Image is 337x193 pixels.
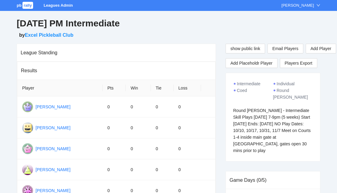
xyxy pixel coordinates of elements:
h2: [DATE] PM Intermediate [17,17,320,30]
a: [PERSON_NAME] [36,188,70,193]
td: 0 [174,159,201,180]
a: Leagues Admin [44,3,73,8]
button: Add Player [306,44,336,53]
td: 0 [103,96,126,117]
td: 0 [151,159,174,180]
h5: by [19,32,320,39]
td: 0 [103,159,126,180]
span: pb [17,3,22,8]
span: show public link [230,45,260,52]
a: Excel Pickleball Club [25,32,73,38]
a: [PERSON_NAME] [36,104,70,109]
td: 0 [174,117,201,138]
button: Add Placeholdr Player [226,58,277,68]
td: 0 [126,117,151,138]
th: Pts [103,80,126,96]
a: [PERSON_NAME] [36,167,70,172]
a: pbrally [17,3,34,8]
div: Game Days (0/5) [230,171,316,189]
td: 0 [174,96,201,117]
img: Gravatar for anna wiatt@gmail.com [22,122,33,133]
span: Individual [277,81,294,86]
th: Loss [174,80,201,96]
span: Add Player [311,45,331,52]
a: Players Export [280,58,317,68]
th: Player [17,80,103,96]
span: Players Export [285,59,312,68]
td: 0 [151,138,174,159]
div: Results [21,62,212,79]
img: Gravatar for alice mayer@gmail.com [22,101,33,112]
td: 0 [174,138,201,159]
a: [PERSON_NAME] [36,146,70,151]
th: Tie [151,80,174,96]
td: 0 [103,138,126,159]
td: 0 [103,117,126,138]
a: [PERSON_NAME] [36,125,70,130]
button: show public link [226,44,265,53]
td: 0 [126,159,151,180]
span: Intermediate [237,81,260,86]
div: Round [PERSON_NAME] - Intermediate Skill Plays [DATE] 7-9pm (5 weeks) Start [DATE] Ends: [DATE] N... [233,107,313,154]
td: 0 [126,96,151,117]
button: Email Players [267,44,303,53]
td: 0 [151,117,174,138]
img: Gravatar for joanna siquian@gmail.com [22,164,33,175]
div: [PERSON_NAME] [281,2,314,8]
img: Gravatar for christine davidson@gmail.com [22,143,33,154]
span: Coed [237,88,247,93]
div: League Standing [21,44,212,61]
td: 0 [126,138,151,159]
td: 0 [151,96,174,117]
span: Add Placeholdr Player [230,60,273,66]
th: Win [126,80,151,96]
span: Email Players [272,45,298,52]
span: down [316,3,320,7]
span: rally [22,2,33,9]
